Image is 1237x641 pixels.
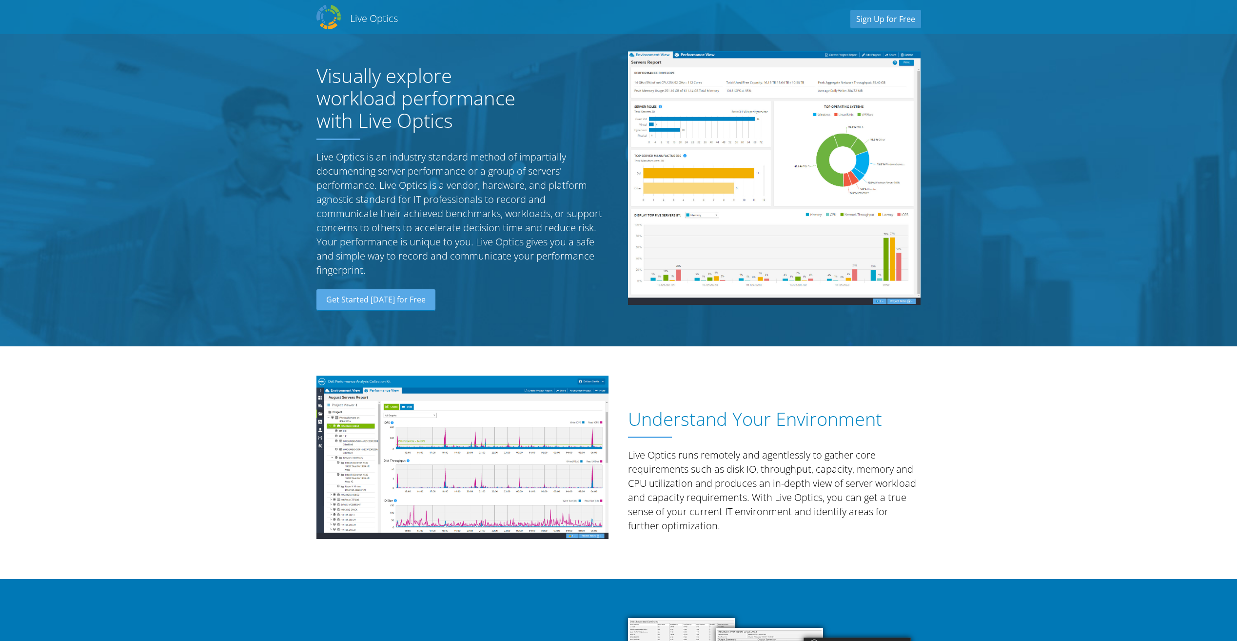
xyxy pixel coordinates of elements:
img: Server Report [628,51,921,305]
h1: Visually explore workload performance with Live Optics [316,64,536,132]
img: Dell Dpack [316,5,341,29]
h2: Live Optics [350,12,398,25]
h1: Understand Your Environment [628,408,916,430]
a: Get Started [DATE] for Free [316,289,435,311]
img: Understand Your Environment [316,376,609,539]
a: Sign Up for Free [850,10,921,28]
p: Live Optics is an industry standard method of impartially documenting server performance or a gro... [316,150,609,277]
p: Live Optics runs remotely and agentlessly to gather core requirements such as disk IO, throughput... [628,448,921,533]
